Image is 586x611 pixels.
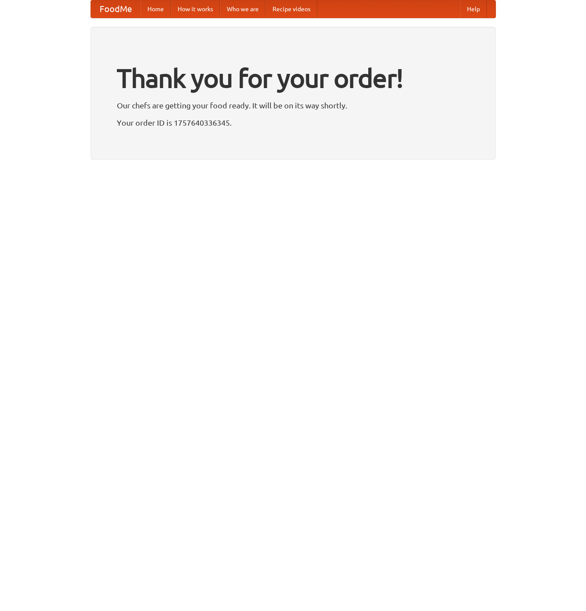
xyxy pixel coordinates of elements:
h1: Thank you for your order! [117,57,470,99]
a: How it works [171,0,220,18]
p: Our chefs are getting your food ready. It will be on its way shortly. [117,99,470,112]
a: Home [141,0,171,18]
a: Recipe videos [266,0,317,18]
p: Your order ID is 1757640336345. [117,116,470,129]
a: Help [460,0,487,18]
a: Who we are [220,0,266,18]
a: FoodMe [91,0,141,18]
